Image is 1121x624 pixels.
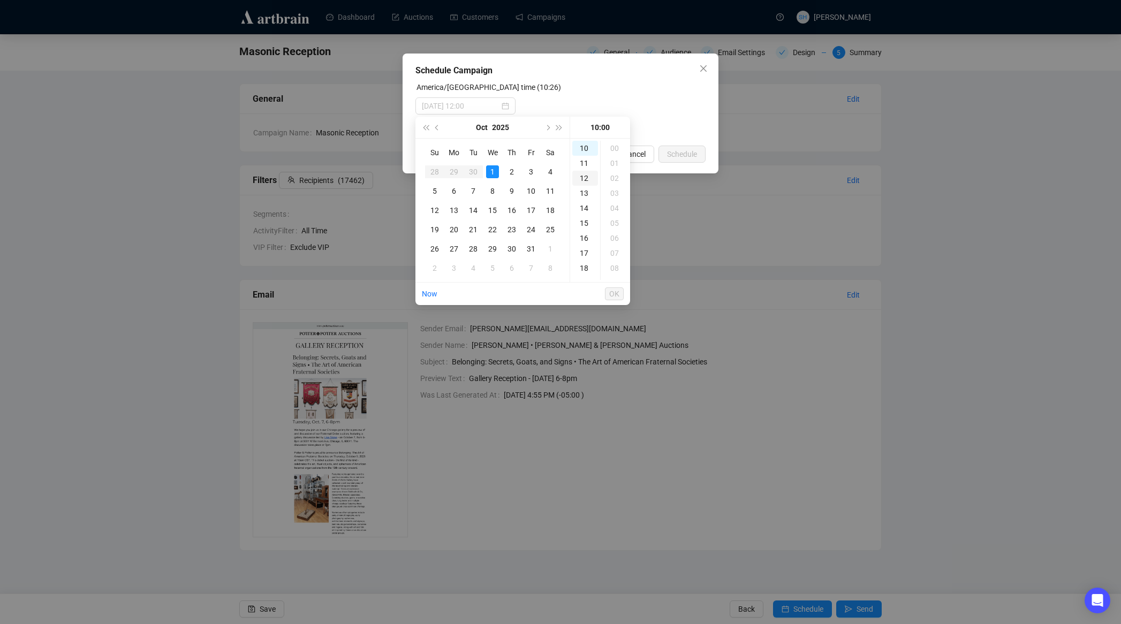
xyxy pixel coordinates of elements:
[541,239,560,258] td: 2025-11-01
[505,185,518,197] div: 9
[448,185,460,197] div: 6
[521,143,541,162] th: Fr
[603,186,628,201] div: 03
[467,242,480,255] div: 28
[521,181,541,201] td: 2025-10-10
[572,216,598,231] div: 15
[444,258,464,278] td: 2025-11-03
[444,220,464,239] td: 2025-10-20
[603,276,628,291] div: 09
[428,223,441,236] div: 19
[572,261,598,276] div: 18
[521,239,541,258] td: 2025-10-31
[464,220,483,239] td: 2025-10-21
[525,262,537,275] div: 7
[541,220,560,239] td: 2025-10-25
[525,185,537,197] div: 10
[603,156,628,171] div: 01
[483,201,502,220] td: 2025-10-15
[420,117,431,138] button: Last year (Control + left)
[448,242,460,255] div: 27
[486,185,499,197] div: 8
[428,204,441,217] div: 12
[502,220,521,239] td: 2025-10-23
[525,242,537,255] div: 31
[486,262,499,275] div: 5
[623,148,646,160] span: Cancel
[554,117,565,138] button: Next year (Control + right)
[444,162,464,181] td: 2025-09-29
[415,64,706,77] div: Schedule Campaign
[476,117,488,138] button: Choose a month
[464,162,483,181] td: 2025-09-30
[544,204,557,217] div: 18
[521,220,541,239] td: 2025-10-24
[428,262,441,275] div: 2
[521,162,541,181] td: 2025-10-03
[486,223,499,236] div: 22
[572,186,598,201] div: 13
[428,242,441,255] div: 26
[605,287,624,300] button: OK
[572,171,598,186] div: 12
[464,239,483,258] td: 2025-10-28
[422,100,499,112] input: Select date
[444,181,464,201] td: 2025-10-06
[486,242,499,255] div: 29
[422,290,437,298] a: Now
[544,223,557,236] div: 25
[603,261,628,276] div: 08
[425,143,444,162] th: Su
[448,204,460,217] div: 13
[544,165,557,178] div: 4
[464,143,483,162] th: Tu
[574,117,626,138] div: 10:00
[425,239,444,258] td: 2025-10-26
[572,231,598,246] div: 16
[541,201,560,220] td: 2025-10-18
[572,276,598,291] div: 19
[428,165,441,178] div: 28
[483,162,502,181] td: 2025-10-01
[505,242,518,255] div: 30
[603,201,628,216] div: 04
[464,201,483,220] td: 2025-10-14
[483,239,502,258] td: 2025-10-29
[525,165,537,178] div: 3
[428,185,441,197] div: 5
[425,220,444,239] td: 2025-10-19
[425,201,444,220] td: 2025-10-12
[541,143,560,162] th: Sa
[521,201,541,220] td: 2025-10-17
[492,117,509,138] button: Choose a year
[448,223,460,236] div: 20
[486,204,499,217] div: 15
[483,181,502,201] td: 2025-10-08
[425,258,444,278] td: 2025-11-02
[444,143,464,162] th: Mo
[541,162,560,181] td: 2025-10-04
[603,141,628,156] div: 00
[572,246,598,261] div: 17
[431,117,443,138] button: Previous month (PageUp)
[505,262,518,275] div: 6
[483,220,502,239] td: 2025-10-22
[502,162,521,181] td: 2025-10-02
[444,201,464,220] td: 2025-10-13
[505,165,518,178] div: 2
[615,146,654,163] button: Cancel
[425,181,444,201] td: 2025-10-05
[603,246,628,261] div: 07
[572,201,598,216] div: 14
[541,258,560,278] td: 2025-11-08
[658,146,706,163] button: Schedule
[502,143,521,162] th: Th
[483,258,502,278] td: 2025-11-05
[467,223,480,236] div: 21
[464,258,483,278] td: 2025-11-04
[464,181,483,201] td: 2025-10-07
[444,239,464,258] td: 2025-10-27
[525,223,537,236] div: 24
[695,60,712,77] button: Close
[467,204,480,217] div: 14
